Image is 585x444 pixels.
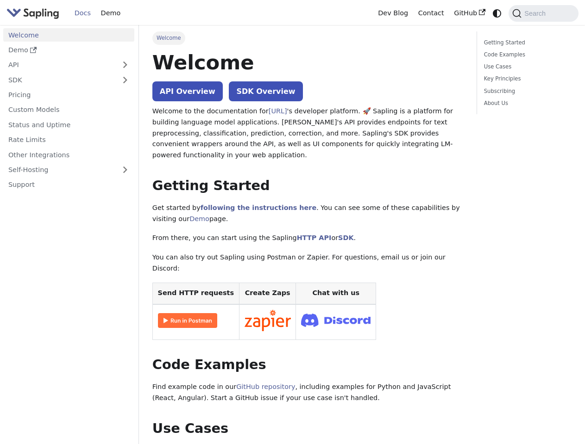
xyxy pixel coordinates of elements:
a: Other Integrations [3,148,134,161]
a: Self-Hosting [3,163,134,177]
p: Find example code in our , including examples for Python and JavaScript (React, Angular). Start a... [152,382,464,404]
a: Use Cases [484,62,568,71]
a: following the instructions here [201,204,316,211]
span: Search [522,10,551,17]
a: Demo [3,43,134,57]
a: Key Principles [484,74,568,83]
p: You can also try out Sapling using Postman or Zapier. For questions, email us or join our Discord: [152,252,464,274]
a: [URL] [269,107,287,115]
nav: Breadcrumbs [152,31,464,44]
a: Sapling.aiSapling.ai [6,6,63,20]
button: Search (Command+K) [509,5,578,22]
img: Run in Postman [158,313,217,328]
a: Rate Limits [3,133,134,147]
a: Custom Models [3,103,134,117]
a: Demo [189,215,209,222]
a: SDK Overview [229,81,302,101]
h2: Code Examples [152,357,464,373]
p: Welcome to the documentation for 's developer platform. 🚀 Sapling is a platform for building lang... [152,106,464,161]
h2: Use Cases [152,420,464,437]
a: GitHub repository [236,383,295,390]
a: Pricing [3,88,134,102]
a: SDK [338,234,353,241]
img: Join Discord [301,311,371,330]
span: Welcome [152,31,185,44]
a: Welcome [3,28,134,42]
a: About Us [484,99,568,108]
a: Getting Started [484,38,568,47]
a: HTTP API [297,234,332,241]
a: Contact [413,6,449,20]
button: Expand sidebar category 'SDK' [116,73,134,86]
th: Send HTTP requests [152,283,239,304]
th: Create Zaps [239,283,296,304]
a: Dev Blog [373,6,413,20]
img: Connect in Zapier [245,310,291,331]
a: Code Examples [484,50,568,59]
h1: Welcome [152,50,464,75]
a: API Overview [152,81,223,101]
a: GitHub [449,6,490,20]
a: Support [3,178,134,191]
a: API [3,58,116,72]
a: Subscribing [484,87,568,96]
img: Sapling.ai [6,6,59,20]
a: SDK [3,73,116,86]
h2: Getting Started [152,178,464,194]
button: Expand sidebar category 'API' [116,58,134,72]
button: Switch between dark and light mode (currently system mode) [491,6,504,20]
a: Demo [96,6,126,20]
th: Chat with us [296,283,376,304]
a: Status and Uptime [3,118,134,131]
p: From there, you can start using the Sapling or . [152,233,464,244]
a: Docs [69,6,96,20]
p: Get started by . You can see some of these capabilities by visiting our page. [152,203,464,225]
